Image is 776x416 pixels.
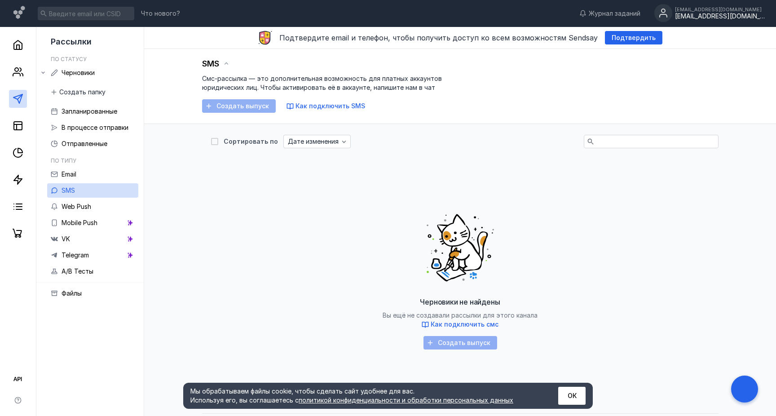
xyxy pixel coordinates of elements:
[288,138,339,146] span: Дате изменения
[47,264,138,279] a: A/B Тесты
[612,34,656,42] span: Подтвердить
[51,56,87,62] h5: По статусу
[202,59,220,68] span: SMS
[62,203,91,210] span: Web Push
[283,135,351,148] button: Дате изменения
[420,297,500,306] span: Черновики не найдены
[62,170,76,178] span: Email
[558,387,586,405] button: ОК
[287,102,365,111] button: Как подключить SMS
[422,320,498,329] button: Как подключить смс
[47,248,138,262] a: Telegram
[141,10,180,17] span: Что нового?
[62,235,70,243] span: VK
[47,104,138,119] a: Запланированные
[62,251,89,259] span: Telegram
[190,387,536,405] div: Мы обрабатываем файлы cookie, чтобы сделать сайт удобнее для вас. Используя его, вы соглашаетесь c
[675,13,765,20] div: [EMAIL_ADDRESS][DOMAIN_NAME]
[295,102,365,110] span: Как подключить SMS
[431,320,498,328] span: Как подключить смс
[47,183,138,198] a: SMS
[575,9,645,18] a: Журнал заданий
[202,75,442,91] span: Смс-рассылка — это дополнительная возможность для платных аккаунтов юридических лиц. Чтобы активи...
[47,137,138,151] a: Отправленные
[62,140,107,147] span: Отправленные
[224,138,278,145] div: Сортировать по
[605,31,662,44] button: Подтвердить
[47,167,138,181] a: Email
[62,107,117,115] span: Запланированные
[675,7,765,12] div: [EMAIL_ADDRESS][DOMAIN_NAME]
[299,396,513,404] a: политикой конфиденциальности и обработки персональных данных
[51,157,76,164] h5: По типу
[62,69,95,76] span: Черновики
[62,124,128,131] span: В процессе отправки
[47,232,138,246] a: VK
[47,216,138,230] a: Mobile Push
[62,289,82,297] span: Файлы
[47,85,110,99] button: Создать папку
[589,9,640,18] span: Журнал заданий
[38,7,134,20] input: Введите email или CSID
[47,286,138,301] a: Файлы
[51,37,92,46] span: Рассылки
[137,10,185,17] a: Что нового?
[59,89,106,96] span: Создать папку
[47,66,138,80] a: Черновики
[47,199,138,214] a: Web Push
[62,267,93,275] span: A/B Тесты
[383,311,538,329] span: Вы ещё не создавали рассылки для этого канала
[62,219,97,226] span: Mobile Push
[47,120,138,135] a: В процессе отправки
[62,186,75,194] span: SMS
[279,33,598,42] span: Подтвердите email и телефон, чтобы получить доступ ко всем возможностям Sendsay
